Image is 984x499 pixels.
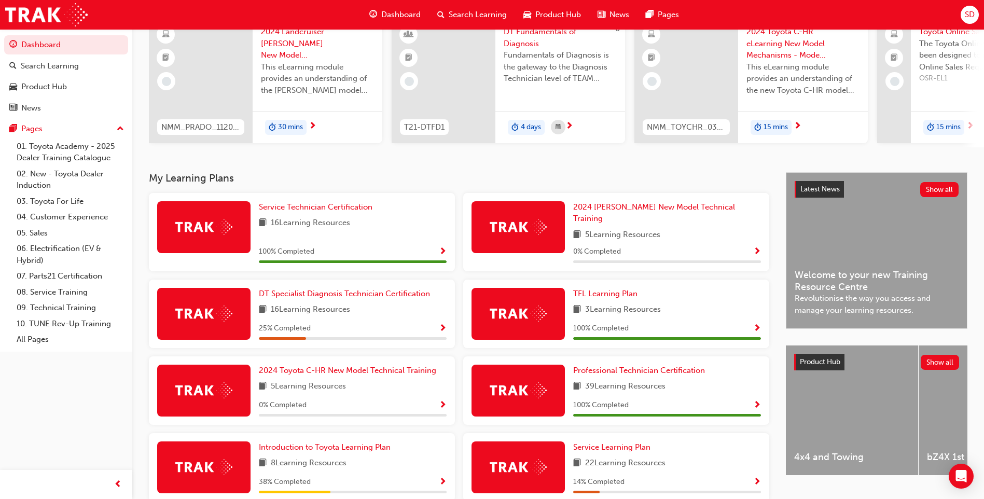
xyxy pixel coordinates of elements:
[114,478,122,491] span: prev-icon
[891,28,898,41] span: laptop-icon
[4,57,128,76] a: Search Learning
[175,459,232,475] img: Trak
[504,49,617,85] span: Fundamentals of Diagnosis is the gateway to the Diagnosis Technician level of TEAM Training and s...
[490,382,547,398] img: Trak
[361,4,429,25] a: guage-iconDashboard
[753,245,761,258] button: Show Progress
[794,451,910,463] span: 4x4 and Towing
[753,399,761,412] button: Show Progress
[271,217,350,230] span: 16 Learning Resources
[9,40,17,50] span: guage-icon
[573,366,705,375] span: Professional Technician Certification
[573,441,655,453] a: Service Learning Plan
[259,202,372,212] span: Service Technician Certification
[573,201,761,225] a: 2024 [PERSON_NAME] New Model Technical Training
[9,104,17,113] span: news-icon
[5,3,88,26] img: Trak
[162,77,171,86] span: learningRecordVerb_NONE-icon
[966,122,974,131] span: next-icon
[261,61,374,96] span: This eLearning module provides an understanding of the [PERSON_NAME] model line-up and its Katash...
[405,77,414,86] span: learningRecordVerb_NONE-icon
[439,399,447,412] button: Show Progress
[259,380,267,393] span: book-icon
[259,323,311,335] span: 25 % Completed
[12,241,128,268] a: 06. Electrification (EV & Hybrid)
[271,303,350,316] span: 16 Learning Resources
[12,300,128,316] a: 09. Technical Training
[9,62,17,71] span: search-icon
[598,8,605,21] span: news-icon
[565,122,573,131] span: next-icon
[585,303,661,316] span: 3 Learning Resources
[753,478,761,487] span: Show Progress
[21,60,79,72] div: Search Learning
[890,77,899,86] span: learningRecordVerb_NONE-icon
[920,182,959,197] button: Show all
[573,246,621,258] span: 0 % Completed
[4,119,128,138] button: Pages
[746,61,860,96] span: This eLearning module provides an understanding of the new Toyota C-HR model line-up and their Ka...
[21,81,67,93] div: Product Hub
[4,33,128,119] button: DashboardSearch LearningProduct HubNews
[278,121,303,133] span: 30 mins
[573,399,629,411] span: 100 % Completed
[259,201,377,213] a: Service Technician Certification
[573,457,581,470] span: book-icon
[12,268,128,284] a: 07. Parts21 Certification
[271,457,347,470] span: 8 Learning Resources
[523,8,531,21] span: car-icon
[259,476,311,488] span: 38 % Completed
[921,355,960,370] button: Show all
[511,121,519,134] span: duration-icon
[269,121,276,134] span: duration-icon
[259,365,440,377] a: 2024 Toyota C-HR New Model Technical Training
[573,476,625,488] span: 14 % Completed
[175,382,232,398] img: Trak
[12,316,128,332] a: 10. TUNE Rev-Up Training
[4,35,128,54] a: Dashboard
[961,6,979,24] button: SD
[12,166,128,193] a: 02. New - Toyota Dealer Induction
[175,306,232,322] img: Trak
[12,331,128,348] a: All Pages
[746,26,860,61] span: 2024 Toyota C-HR eLearning New Model Mechanisms - Model Outline (Module 1)
[404,121,445,133] span: T21-DTFD1
[647,77,657,86] span: learningRecordVerb_NONE-icon
[585,457,666,470] span: 22 Learning Resources
[149,172,769,184] h3: My Learning Plans
[949,464,974,489] div: Open Intercom Messenger
[753,476,761,489] button: Show Progress
[573,365,709,377] a: Professional Technician Certification
[12,193,128,210] a: 03. Toyota For Life
[573,202,735,224] span: 2024 [PERSON_NAME] New Model Technical Training
[646,8,654,21] span: pages-icon
[800,185,840,193] span: Latest News
[585,380,666,393] span: 39 Learning Resources
[439,247,447,257] span: Show Progress
[12,225,128,241] a: 05. Sales
[21,102,41,114] div: News
[927,121,934,134] span: duration-icon
[259,303,267,316] span: book-icon
[261,26,374,61] span: 2024 Landcruiser [PERSON_NAME] New Model Mechanisms - Model Outline 1
[556,121,561,134] span: calendar-icon
[573,380,581,393] span: book-icon
[259,217,267,230] span: book-icon
[439,401,447,410] span: Show Progress
[149,18,382,143] a: NMM_PRADO_112024_MODULE_12024 Landcruiser [PERSON_NAME] New Model Mechanisms - Model Outline 1Thi...
[795,293,959,316] span: Revolutionise the way you access and manage your learning resources.
[648,28,655,41] span: learningResourceType_ELEARNING-icon
[405,28,412,41] span: learningResourceType_INSTRUCTOR_LED-icon
[754,121,761,134] span: duration-icon
[589,4,637,25] a: news-iconNews
[794,122,801,131] span: next-icon
[490,459,547,475] img: Trak
[490,219,547,235] img: Trak
[12,284,128,300] a: 08. Service Training
[259,399,307,411] span: 0 % Completed
[309,122,316,131] span: next-icon
[117,122,124,136] span: up-icon
[9,124,17,134] span: pages-icon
